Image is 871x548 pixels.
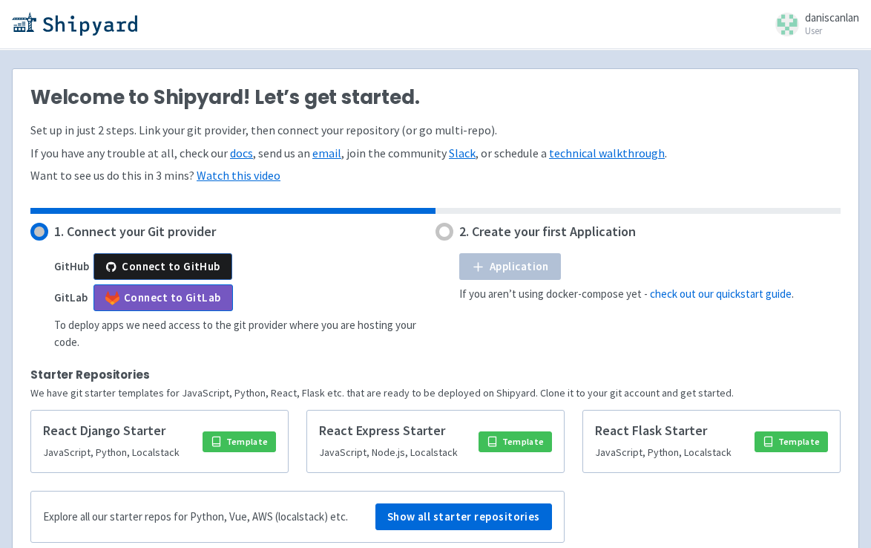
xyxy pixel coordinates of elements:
[650,287,792,301] a: check out our quickstart guide
[459,253,561,280] a: Application
[30,122,841,139] p: Set up in just 2 steps. Link your git provider, then connect your repository (or go multi-repo).
[203,431,276,452] a: Template
[375,503,552,530] a: Show all starter repositories
[93,253,232,280] button: Connect to GitHub
[595,444,746,461] p: JavaScript, Python, Localstack
[43,509,348,526] p: Explore all our starter repos for Python, Vue, AWS (localstack) etc.
[30,145,841,162] p: If you have any trouble at all, check our , send us an , join the community , or schedule a .
[319,444,470,461] p: JavaScript, Node.js, Localstack
[459,224,636,239] h4: 2. Create your first Application
[312,146,341,160] a: email
[479,431,552,452] a: Template
[54,224,216,239] h4: 1. Connect your Git provider
[549,146,665,160] a: technical walkthrough
[30,385,841,402] p: We have git starter templates for JavaScript, Python, React, Flask etc. that are ready to be depl...
[805,10,859,25] span: daniscanlan
[43,423,194,440] h5: React Django Starter
[54,290,88,304] b: GitLab
[30,87,841,109] h2: Welcome to Shipyard! Let’s get started.
[30,368,841,381] h2: Starter Repositories
[766,12,859,36] a: daniscanlan User
[197,168,280,183] a: Watch this video
[805,26,859,36] small: User
[12,12,137,36] img: Shipyard logo
[43,444,194,461] p: JavaScript, Python, Localstack
[449,146,476,160] a: Slack
[459,286,794,303] p: If you aren’t using docker-compose yet - .
[230,146,253,160] a: docs
[595,423,746,440] h5: React Flask Starter
[54,317,435,350] p: To deploy apps we need access to the git provider where you are hosting your code.
[54,259,89,273] b: GitHub
[319,423,470,440] h5: React Express Starter
[30,167,841,184] p: Want to see us do this in 3 mins?
[755,431,828,452] a: Template
[93,284,233,311] a: Connect to GitLab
